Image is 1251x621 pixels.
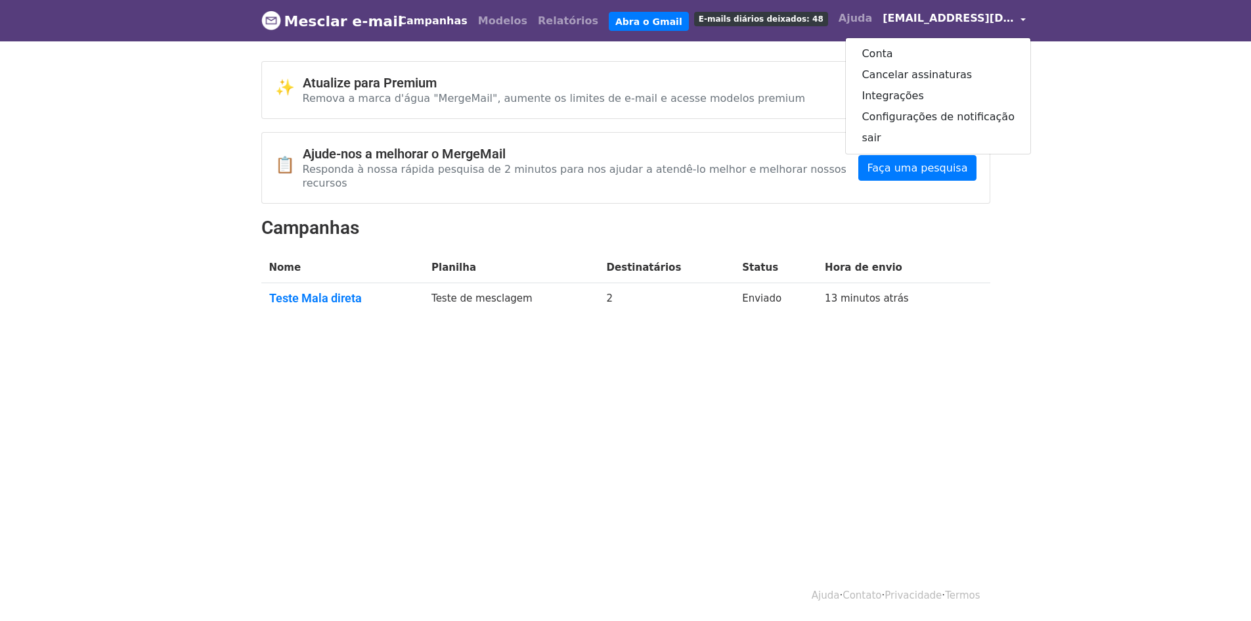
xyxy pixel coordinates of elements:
a: Conta [846,43,1030,64]
a: Mesclar e-mail [261,7,384,35]
a: Termos [945,589,980,601]
font: Teste de mesclagem [431,292,533,304]
font: · [882,589,885,601]
font: Teste Mala direta [269,291,362,305]
font: 2 [607,292,613,304]
font: Abra o Gmail [615,16,682,26]
a: Integrações [846,85,1030,106]
font: E-mails diários deixados: 48 [699,14,823,24]
div: [EMAIL_ADDRESS][DOMAIN_NAME] [845,37,1031,154]
font: Atualize para Premium [303,75,437,91]
a: Privacidade [885,589,942,601]
font: Destinatários [607,262,682,273]
font: Modelos [478,14,527,27]
font: 📋 [275,156,295,174]
font: Enviado [742,292,781,304]
font: Remova a marca d'água "MergeMail", aumente os limites de e-mail e acesse modelos premium [303,92,806,104]
font: Hora de envio [825,262,902,273]
a: Configurações de notificação [846,106,1030,127]
img: Logotipo do MergeMail [261,11,281,30]
font: Configurações de notificação [862,110,1015,123]
iframe: Widget de bate-papo [1185,558,1251,621]
a: E-mails diários deixados: 48 [689,5,833,32]
font: Campanhas [399,14,468,27]
font: Status [742,262,778,273]
font: Campanhas [261,217,359,239]
font: · [942,589,945,601]
a: Abra o Gmail [609,12,689,32]
a: Campanhas [393,8,473,34]
font: ✨ [275,78,295,97]
font: Planilha [431,262,476,273]
font: Mesclar e-mail [284,13,403,30]
font: Conta [862,47,892,60]
font: Ajuda [839,12,873,24]
font: Cancelar assinaturas [862,68,972,81]
font: sair [862,131,881,144]
a: [EMAIL_ADDRESS][DOMAIN_NAME] [877,5,1031,36]
font: Relatórios [538,14,598,27]
font: Nome [269,262,301,273]
a: Faça uma pesquisa [858,155,976,181]
font: Integrações [862,89,923,102]
a: Cancelar assinaturas [846,64,1030,85]
a: Modelos [473,8,533,34]
a: Ajuda [812,589,840,601]
font: Faça uma pesquisa [867,162,967,174]
a: Ajuda [833,5,878,32]
font: [EMAIL_ADDRESS][DOMAIN_NAME] [883,12,1087,24]
a: Contato [843,589,881,601]
font: Responda à nossa rápida pesquisa de 2 minutos para nos ajudar a atendê-lo melhor e melhorar nosso... [303,163,846,189]
a: Relatórios [533,8,604,34]
font: Ajude-nos a melhorar o MergeMail [303,146,506,162]
a: sair [846,127,1030,149]
a: Teste Mala direta [269,291,416,306]
a: 13 minutos atrás [825,292,909,304]
font: · [839,589,843,601]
